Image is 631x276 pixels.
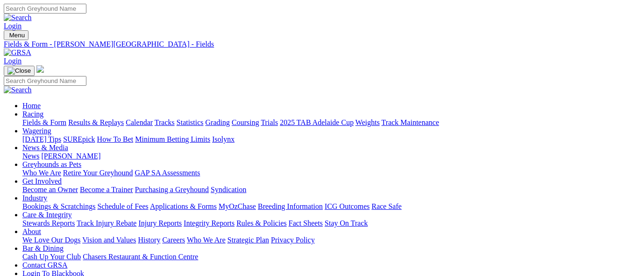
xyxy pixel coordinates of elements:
a: SUREpick [63,135,95,143]
div: About [22,236,627,244]
a: News [22,152,39,160]
input: Search [4,4,86,14]
a: Privacy Policy [271,236,315,244]
a: Wagering [22,127,51,135]
a: Bookings & Scratchings [22,202,95,210]
a: Retire Your Greyhound [63,169,133,177]
img: Search [4,14,32,22]
a: Become a Trainer [80,186,133,193]
span: Menu [9,32,25,39]
a: Syndication [211,186,246,193]
a: Coursing [232,118,259,126]
a: Fields & Form - [PERSON_NAME][GEOGRAPHIC_DATA] - Fields [4,40,627,48]
div: Bar & Dining [22,253,627,261]
img: GRSA [4,48,31,57]
a: Who We Are [187,236,226,244]
div: News & Media [22,152,627,160]
a: Get Involved [22,177,62,185]
a: Minimum Betting Limits [135,135,210,143]
a: 2025 TAB Adelaide Cup [280,118,354,126]
button: Toggle navigation [4,30,28,40]
a: Become an Owner [22,186,78,193]
a: Login [4,22,21,30]
img: logo-grsa-white.png [36,65,44,73]
input: Search [4,76,86,86]
a: Weights [355,118,380,126]
a: Purchasing a Greyhound [135,186,209,193]
a: Fact Sheets [289,219,323,227]
a: Chasers Restaurant & Function Centre [83,253,198,261]
a: Isolynx [212,135,234,143]
a: Track Maintenance [382,118,439,126]
a: About [22,228,41,235]
a: Statistics [177,118,204,126]
a: Industry [22,194,47,202]
a: Home [22,102,41,110]
a: How To Bet [97,135,134,143]
button: Toggle navigation [4,66,35,76]
a: Trials [261,118,278,126]
a: Racing [22,110,43,118]
a: Injury Reports [138,219,182,227]
div: Wagering [22,135,627,144]
a: ICG Outcomes [325,202,369,210]
div: Get Involved [22,186,627,194]
a: Tracks [155,118,175,126]
a: History [138,236,160,244]
a: Stewards Reports [22,219,75,227]
a: Grading [206,118,230,126]
a: News & Media [22,144,68,152]
div: Care & Integrity [22,219,627,228]
div: Racing [22,118,627,127]
img: Search [4,86,32,94]
div: Greyhounds as Pets [22,169,627,177]
a: Fields & Form [22,118,66,126]
a: Bar & Dining [22,244,64,252]
a: [PERSON_NAME] [41,152,100,160]
a: Careers [162,236,185,244]
a: Applications & Forms [150,202,217,210]
a: Integrity Reports [184,219,234,227]
a: Care & Integrity [22,211,72,219]
a: Who We Are [22,169,61,177]
a: Race Safe [371,202,401,210]
a: GAP SA Assessments [135,169,200,177]
a: Breeding Information [258,202,323,210]
a: Contact GRSA [22,261,67,269]
a: Stay On Track [325,219,368,227]
a: Strategic Plan [227,236,269,244]
a: Login [4,57,21,65]
a: We Love Our Dogs [22,236,80,244]
a: Calendar [126,118,153,126]
img: Close [7,67,31,75]
a: Rules & Policies [236,219,287,227]
a: [DATE] Tips [22,135,61,143]
a: Vision and Values [82,236,136,244]
a: Cash Up Your Club [22,253,81,261]
div: Industry [22,202,627,211]
a: Schedule of Fees [97,202,148,210]
a: MyOzChase [219,202,256,210]
a: Track Injury Rebate [77,219,136,227]
a: Greyhounds as Pets [22,160,81,168]
a: Results & Replays [68,118,124,126]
